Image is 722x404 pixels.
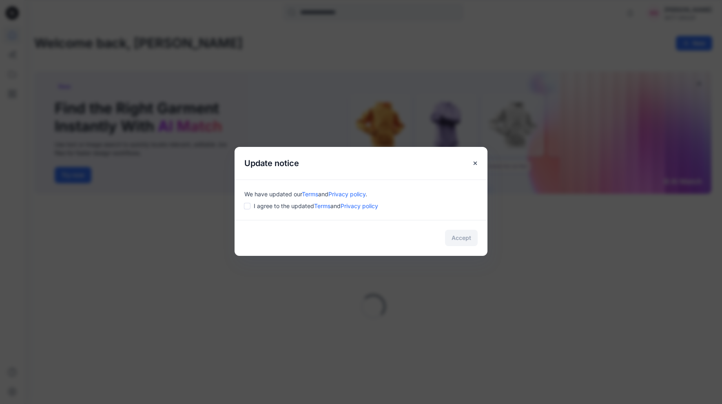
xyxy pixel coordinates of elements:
a: Terms [302,191,318,198]
button: Close [468,156,483,171]
a: Privacy policy [341,202,378,209]
span: I agree to the updated [254,202,378,210]
h5: Update notice [235,147,309,180]
a: Terms [314,202,330,209]
a: Privacy policy [328,191,365,198]
span: and [330,202,341,209]
span: and [318,191,328,198]
div: We have updated our . [244,190,478,198]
